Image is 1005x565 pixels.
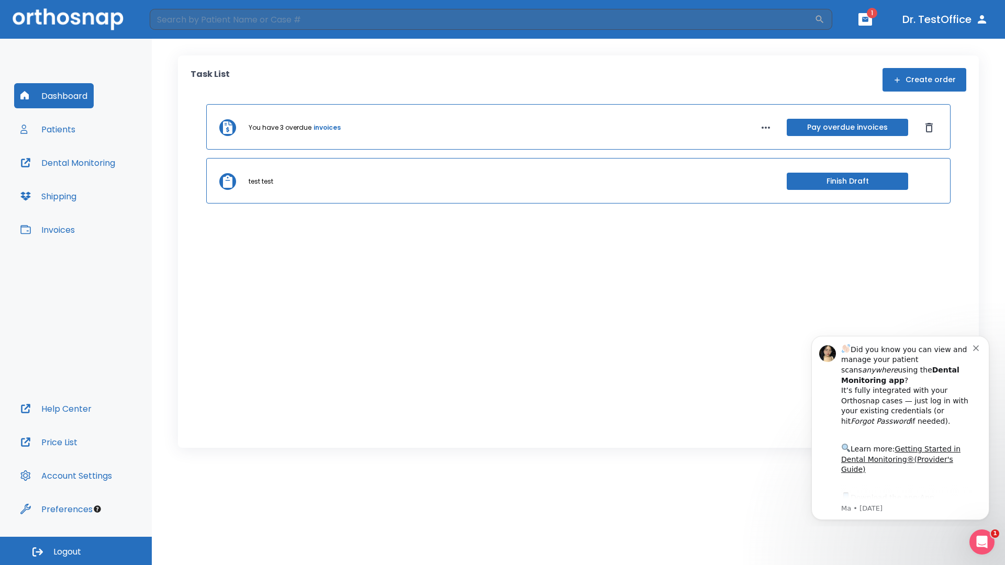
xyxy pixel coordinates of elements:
[14,463,118,488] button: Account Settings
[969,529,995,555] iframe: Intercom live chat
[14,396,98,421] button: Help Center
[787,173,908,190] button: Finish Draft
[249,123,311,132] p: You have 3 overdue
[14,117,82,142] button: Patients
[796,326,1005,526] iframe: Intercom notifications message
[46,164,177,218] div: Download the app: | ​ Let us know if you need help getting started!
[14,430,84,455] button: Price List
[177,16,186,25] button: Dismiss notification
[14,184,83,209] button: Shipping
[921,119,937,136] button: Dismiss
[249,177,273,186] p: test test
[14,217,81,242] button: Invoices
[53,546,81,558] span: Logout
[46,167,139,186] a: App Store
[14,150,121,175] button: Dental Monitoring
[14,83,94,108] button: Dashboard
[991,529,999,538] span: 1
[150,9,814,30] input: Search by Patient Name or Case #
[898,10,992,29] button: Dr. TestOffice
[787,119,908,136] button: Pay overdue invoices
[191,68,230,92] p: Task List
[14,496,99,522] button: Preferences
[883,68,966,92] button: Create order
[13,8,124,30] img: Orthosnap
[46,177,177,187] p: Message from Ma, sent 5w ago
[314,123,341,132] a: invoices
[867,8,877,18] span: 1
[93,504,102,514] div: Tooltip anchor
